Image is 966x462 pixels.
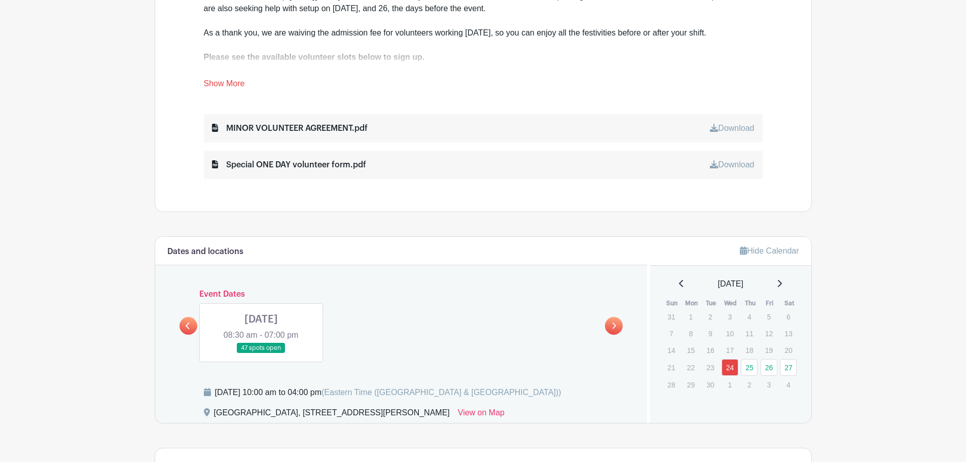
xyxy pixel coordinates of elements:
span: (Eastern Time ([GEOGRAPHIC_DATA] & [GEOGRAPHIC_DATA])) [321,388,561,397]
div: As a thank you, we are waiving the admission fee for volunteers working [DATE], so you can enjoy ... [204,27,763,39]
p: 8 [683,326,699,341]
p: 2 [702,309,719,325]
a: Hide Calendar [740,246,799,255]
a: Download [710,160,754,169]
a: View on Map [458,407,505,423]
span: [DATE] [718,278,743,290]
th: Sat [779,298,799,308]
th: Thu [740,298,760,308]
p: 4 [741,309,758,325]
p: 16 [702,342,719,358]
p: 9 [702,326,719,341]
p: 21 [663,360,679,375]
div: [DATE] 10:00 am to 04:00 pm [215,386,561,399]
p: 15 [683,342,699,358]
p: 2 [741,377,758,393]
th: Wed [721,298,741,308]
p: 28 [663,377,679,393]
p: 22 [683,360,699,375]
p: 29 [683,377,699,393]
a: 27 [780,359,797,376]
a: 25 [741,359,758,376]
div: Special ONE DAY volunteer form.pdf [212,159,366,171]
p: 7 [663,326,679,341]
p: 3 [722,309,738,325]
a: Download [710,124,754,132]
p: 23 [702,360,719,375]
p: 6 [780,309,797,325]
p: 20 [780,342,797,358]
p: 3 [761,377,777,393]
h6: Dates and locations [167,247,243,257]
th: Fri [760,298,780,308]
h6: Event Dates [197,290,605,299]
p: 12 [761,326,777,341]
th: Mon [682,298,702,308]
a: 24 [722,359,738,376]
p: 14 [663,342,679,358]
th: Tue [701,298,721,308]
p: 10 [722,326,738,341]
div: [GEOGRAPHIC_DATA], [STREET_ADDRESS][PERSON_NAME] [214,407,450,423]
p: 18 [741,342,758,358]
div: MINOR VOLUNTEER AGREEMENT.pdf [212,122,368,134]
strong: Please see the available volunteer slots below to sign up. [204,53,425,61]
p: 1 [722,377,738,393]
p: 30 [702,377,719,393]
p: 31 [663,309,679,325]
p: 4 [780,377,797,393]
a: Show More [204,79,245,92]
p: 19 [761,342,777,358]
p: 1 [683,309,699,325]
p: 11 [741,326,758,341]
p: 13 [780,326,797,341]
p: 17 [722,342,738,358]
a: 26 [761,359,777,376]
p: 5 [761,309,777,325]
th: Sun [662,298,682,308]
